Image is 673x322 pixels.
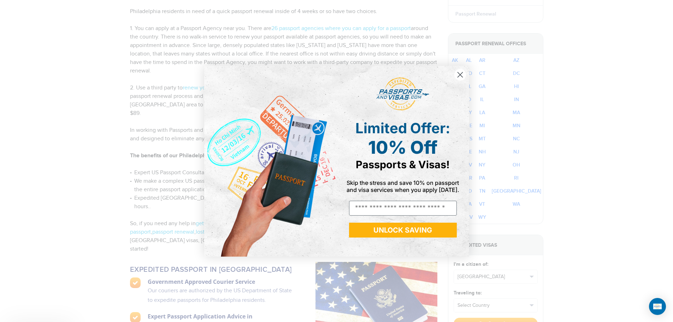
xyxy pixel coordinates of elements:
[376,77,429,111] img: passports and visas
[368,137,437,158] span: 10% Off
[204,66,337,257] img: de9cda0d-0715-46ca-9a25-073762a91ba7.png
[454,69,466,81] button: Close dialog
[356,158,450,171] span: Passports & Visas!
[347,179,459,193] span: Skip the stress and save 10% on passport and visa services when you apply [DATE].
[355,119,450,137] span: Limited Offer:
[649,298,666,315] div: Open Intercom Messenger
[349,223,457,238] button: UNLOCK SAVING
